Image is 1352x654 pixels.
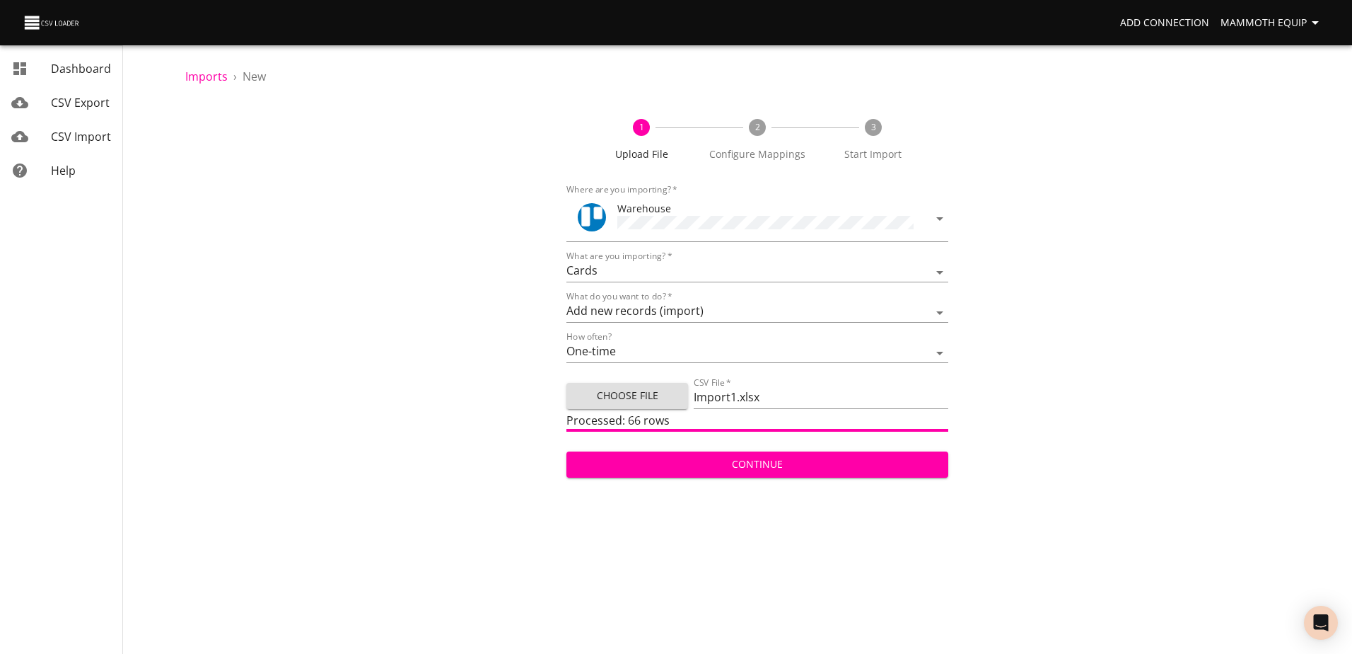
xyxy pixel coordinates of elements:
[705,147,810,161] span: Configure Mappings
[566,452,948,478] button: Continue
[566,292,672,301] label: What do you want to do?
[51,61,111,76] span: Dashboard
[566,333,612,341] label: How often?
[821,147,926,161] span: Start Import
[566,195,948,242] div: ToolWarehouse
[1304,606,1338,640] div: Open Intercom Messenger
[566,185,677,194] label: Where are you importing?
[1114,10,1215,36] a: Add Connection
[755,121,760,133] text: 2
[566,383,688,409] button: Choose File
[589,147,694,161] span: Upload File
[578,387,677,405] span: Choose File
[566,252,672,260] label: What are you importing?
[233,68,237,85] li: ›
[566,413,670,428] span: Processed: 66 rows
[870,121,875,133] text: 3
[617,202,671,215] span: Warehouse
[578,203,606,231] div: Tool
[243,69,266,84] span: New
[51,95,110,110] span: CSV Export
[1120,14,1209,32] span: Add Connection
[694,379,731,387] label: CSV File
[1215,10,1329,36] button: Mammoth Equip
[51,163,76,178] span: Help
[578,203,606,231] img: Trello
[578,456,936,474] span: Continue
[185,69,228,84] a: Imports
[639,121,644,133] text: 1
[23,13,82,33] img: CSV Loader
[1220,14,1324,32] span: Mammoth Equip
[51,129,111,144] span: CSV Import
